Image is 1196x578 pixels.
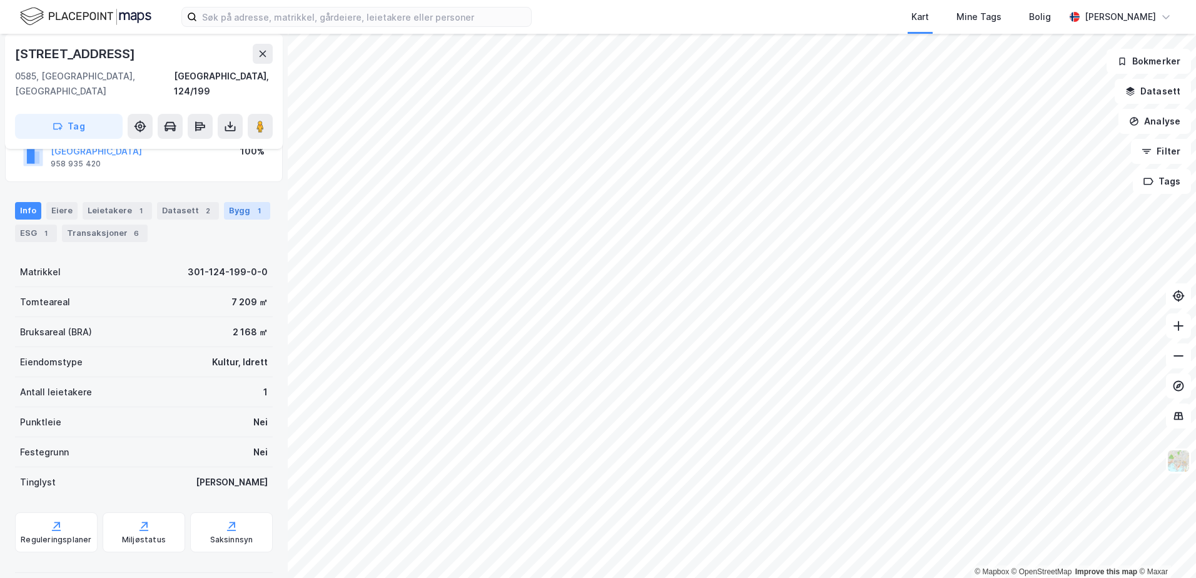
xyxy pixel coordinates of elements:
img: logo.f888ab2527a4732fd821a326f86c7f29.svg [20,6,151,28]
div: Tomteareal [20,295,70,310]
div: 1 [263,385,268,400]
div: 958 935 420 [51,159,101,169]
div: [GEOGRAPHIC_DATA], 124/199 [174,69,273,99]
div: 301-124-199-0-0 [188,265,268,280]
div: Info [15,202,41,220]
div: 7 209 ㎡ [231,295,268,310]
button: Filter [1131,139,1191,164]
a: OpenStreetMap [1011,567,1072,576]
button: Analyse [1118,109,1191,134]
div: [PERSON_NAME] [1085,9,1156,24]
button: Tags [1133,169,1191,194]
button: Tag [15,114,123,139]
div: Nei [253,445,268,460]
div: Kart [911,9,929,24]
button: Bokmerker [1107,49,1191,74]
div: Matrikkel [20,265,61,280]
div: 2 168 ㎡ [233,325,268,340]
div: 0585, [GEOGRAPHIC_DATA], [GEOGRAPHIC_DATA] [15,69,174,99]
div: 2 [201,205,214,217]
div: Transaksjoner [62,225,148,242]
div: 6 [130,227,143,240]
a: Improve this map [1075,567,1137,576]
div: [PERSON_NAME] [196,475,268,490]
div: Punktleie [20,415,61,430]
div: Tinglyst [20,475,56,490]
div: Saksinnsyn [210,535,253,545]
div: Bygg [224,202,270,220]
div: [STREET_ADDRESS] [15,44,138,64]
div: Miljøstatus [122,535,166,545]
div: Mine Tags [956,9,1001,24]
div: 1 [253,205,265,217]
div: Leietakere [83,202,152,220]
input: Søk på adresse, matrikkel, gårdeiere, leietakere eller personer [197,8,531,26]
div: Nei [253,415,268,430]
button: Datasett [1115,79,1191,104]
img: Z [1167,449,1190,473]
div: 1 [39,227,52,240]
iframe: Chat Widget [1133,518,1196,578]
a: Mapbox [975,567,1009,576]
div: Kultur, Idrett [212,355,268,370]
div: Reguleringsplaner [21,535,91,545]
div: Bruksareal (BRA) [20,325,92,340]
div: Festegrunn [20,445,69,460]
div: Eiendomstype [20,355,83,370]
div: Bolig [1029,9,1051,24]
div: Eiere [46,202,78,220]
div: 1 [134,205,147,217]
div: Datasett [157,202,219,220]
div: 100% [240,144,265,159]
div: Antall leietakere [20,385,92,400]
div: ESG [15,225,57,242]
